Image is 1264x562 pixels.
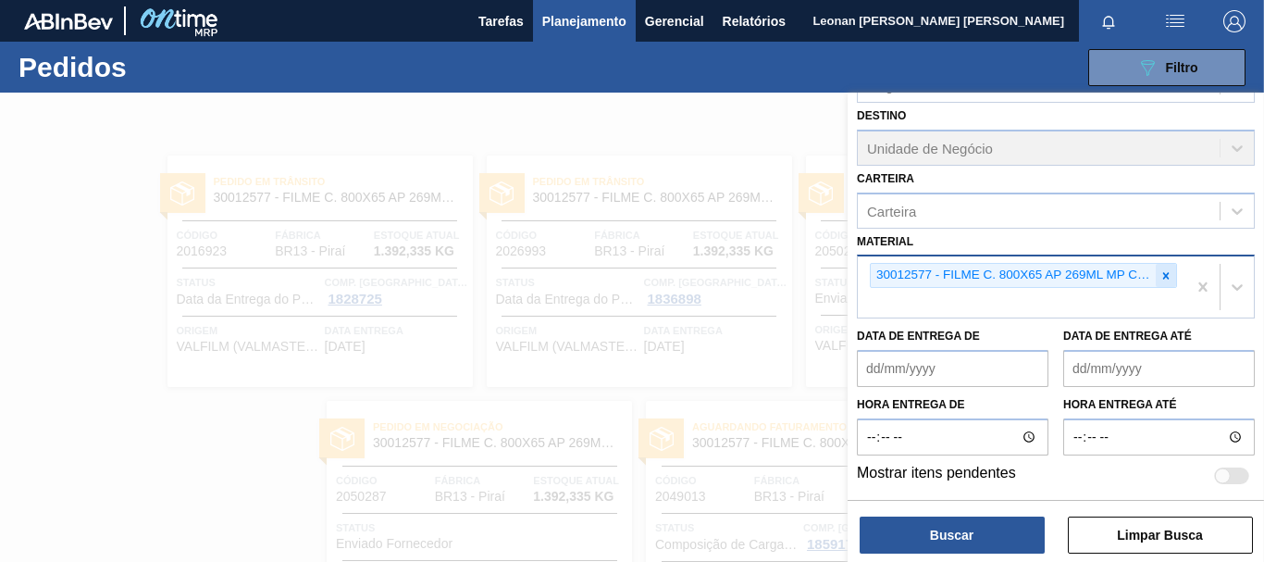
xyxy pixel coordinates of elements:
[1164,10,1186,32] img: userActions
[1166,60,1198,75] span: Filtro
[857,172,914,185] label: Carteira
[19,56,278,78] h1: Pedidos
[1063,392,1255,418] label: Hora entrega até
[1079,8,1138,34] button: Notificações
[542,10,626,32] span: Planejamento
[645,10,704,32] span: Gerencial
[1063,350,1255,387] input: dd/mm/yyyy
[857,109,906,122] label: Destino
[857,235,913,248] label: Material
[723,10,786,32] span: Relatórios
[1063,330,1192,343] label: Data de Entrega até
[871,264,1156,287] div: 30012577 - FILME C. 800X65 AP 269ML MP C15 429
[867,203,916,219] div: Carteira
[1223,10,1245,32] img: Logout
[24,13,113,30] img: TNhmsLtSVTkK8tSr43FrP2fwEKptu5GPRR3wAAAABJRU5ErkJggg==
[857,350,1048,387] input: dd/mm/yyyy
[857,392,1048,418] label: Hora entrega de
[1088,49,1245,86] button: Filtro
[478,10,524,32] span: Tarefas
[857,330,980,343] label: Data de Entrega de
[857,465,1016,487] label: Mostrar itens pendentes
